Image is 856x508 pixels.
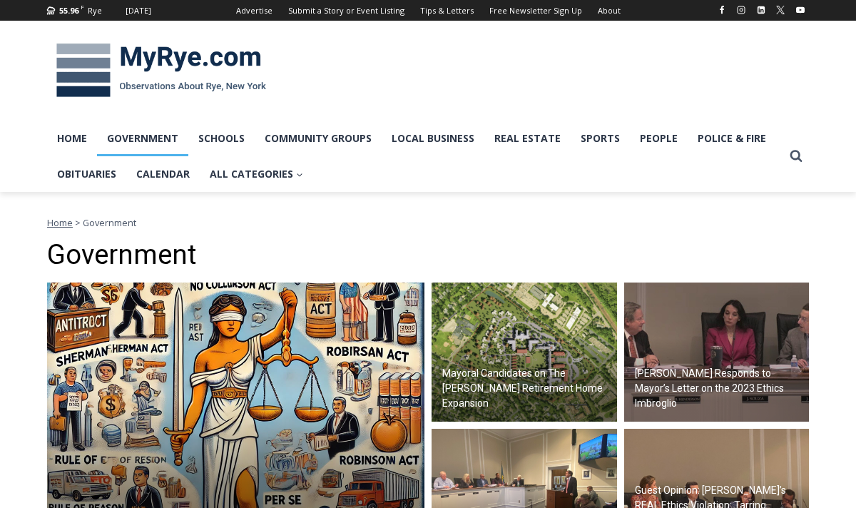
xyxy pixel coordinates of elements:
a: Community Groups [255,121,382,156]
a: Real Estate [484,121,571,156]
span: 55.96 [59,5,78,16]
h2: [PERSON_NAME] Responds to Mayor’s Letter on the 2023 Ethics Imbroglio [635,366,806,411]
a: Police & Fire [688,121,776,156]
span: > [75,216,81,229]
a: Calendar [126,156,200,192]
img: (PHOTO: Councilmembers Bill Henderson, Julie Souza and Mayor Josh Cohn during the City Council me... [624,283,810,422]
a: Linkedin [753,1,770,19]
a: Local Business [382,121,484,156]
a: Mayoral Candidates on The [PERSON_NAME] Retirement Home Expansion [432,283,617,422]
a: Obituaries [47,156,126,192]
a: Sports [571,121,630,156]
button: View Search Form [783,143,809,169]
a: Instagram [733,1,750,19]
a: [PERSON_NAME] Responds to Mayor’s Letter on the 2023 Ethics Imbroglio [624,283,810,422]
nav: Primary Navigation [47,121,783,193]
span: All Categories [210,166,303,182]
a: Government [97,121,188,156]
a: Facebook [713,1,730,19]
nav: Breadcrumbs [47,215,809,230]
h2: Mayoral Candidates on The [PERSON_NAME] Retirement Home Expansion [442,366,613,411]
a: Schools [188,121,255,156]
span: Government [83,216,136,229]
a: Home [47,216,73,229]
a: Home [47,121,97,156]
img: (PHOTO: Illustrative plan of The Osborn's proposed site plan from the July 10, 2025 planning comm... [432,283,617,422]
div: [DATE] [126,4,151,17]
div: Rye [88,4,102,17]
a: People [630,121,688,156]
a: YouTube [792,1,809,19]
h1: Government [47,239,809,272]
a: All Categories [200,156,313,192]
a: X [772,1,789,19]
img: MyRye.com [47,34,275,108]
span: F [81,3,84,11]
